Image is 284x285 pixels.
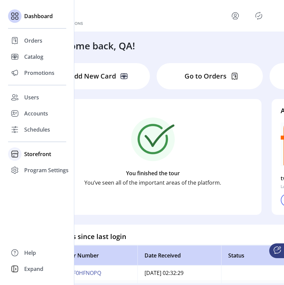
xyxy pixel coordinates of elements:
[24,150,51,158] span: Storefront
[137,245,221,266] th: Date Received
[24,109,48,117] span: Accounts
[24,37,42,45] span: Orders
[24,166,69,174] span: Program Settings
[84,179,221,187] p: You’ve seen all of the important areas of the platform.
[24,265,43,273] span: Expand
[185,71,227,81] p: Go to Orders
[24,249,36,257] span: Help
[137,266,221,280] td: [DATE] 02:32:29
[230,10,241,21] button: menu
[24,12,53,20] span: Dashboard
[24,93,39,101] span: Users
[53,266,137,280] td: 9BKSF0HFNOPQ
[24,126,50,134] span: Schedules
[53,232,126,242] h4: Orders since last login
[70,71,116,81] p: Add New Card
[24,69,54,77] span: Promotions
[253,10,264,21] button: Publisher Panel
[53,245,137,266] th: Order Number
[24,53,43,61] span: Catalog
[126,169,180,177] p: You finished the tour
[48,39,135,53] h3: Welcome back, QA!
